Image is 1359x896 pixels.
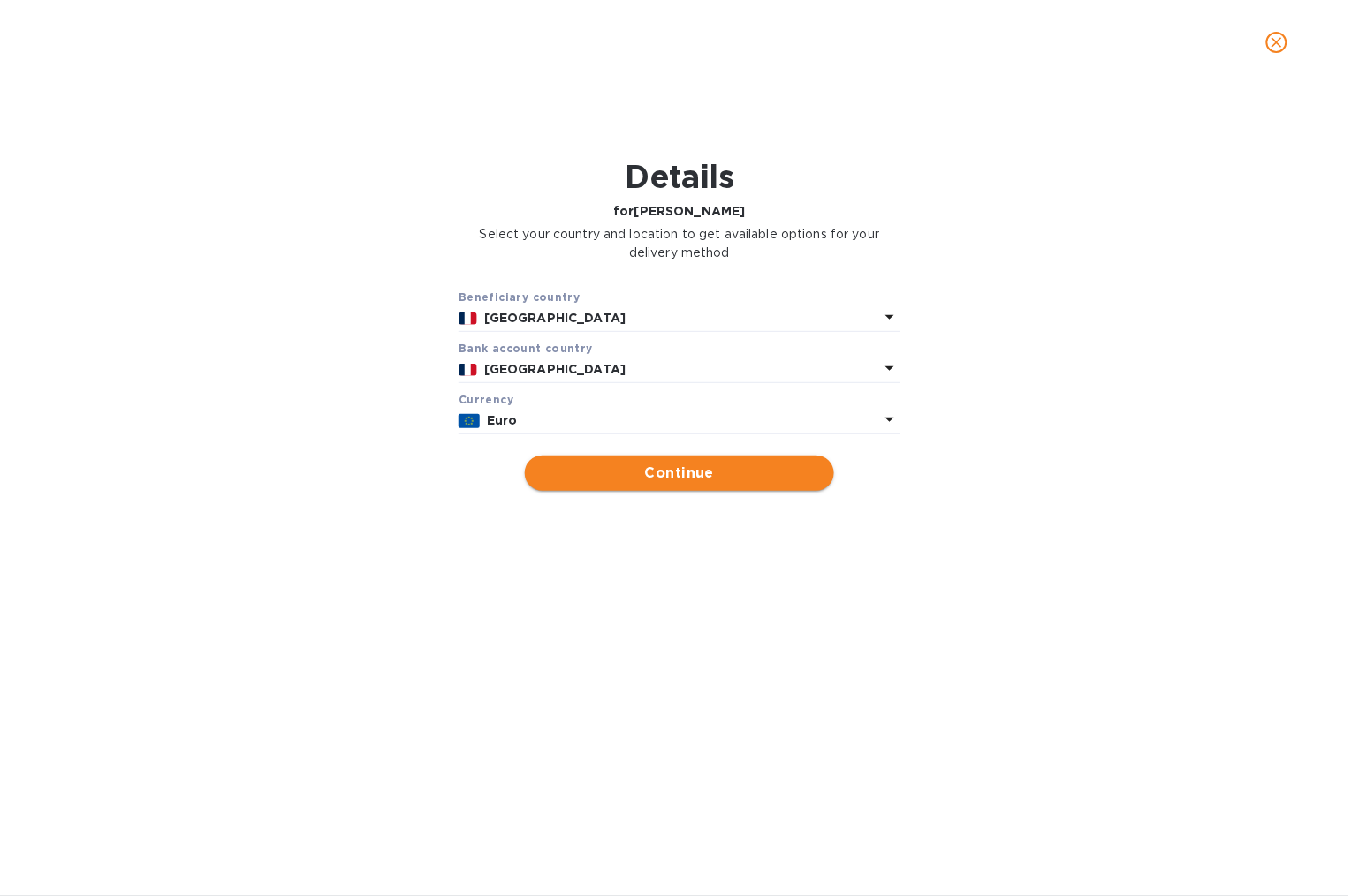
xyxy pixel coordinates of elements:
b: [GEOGRAPHIC_DATA] [484,362,626,376]
img: FR [459,364,477,376]
b: Euro [487,413,518,427]
p: Select your country and location to get available options for your delivery method [459,225,900,262]
span: Continue [539,463,820,484]
button: close [1256,21,1298,64]
b: Beneficiary country [459,290,581,304]
h1: Details [459,158,900,195]
button: Continue [525,456,834,491]
b: Bank account cоuntry [459,342,593,355]
b: for [PERSON_NAME] [613,204,745,218]
b: Currency [459,393,513,406]
b: [GEOGRAPHIC_DATA] [484,311,626,325]
img: FR [459,312,477,325]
